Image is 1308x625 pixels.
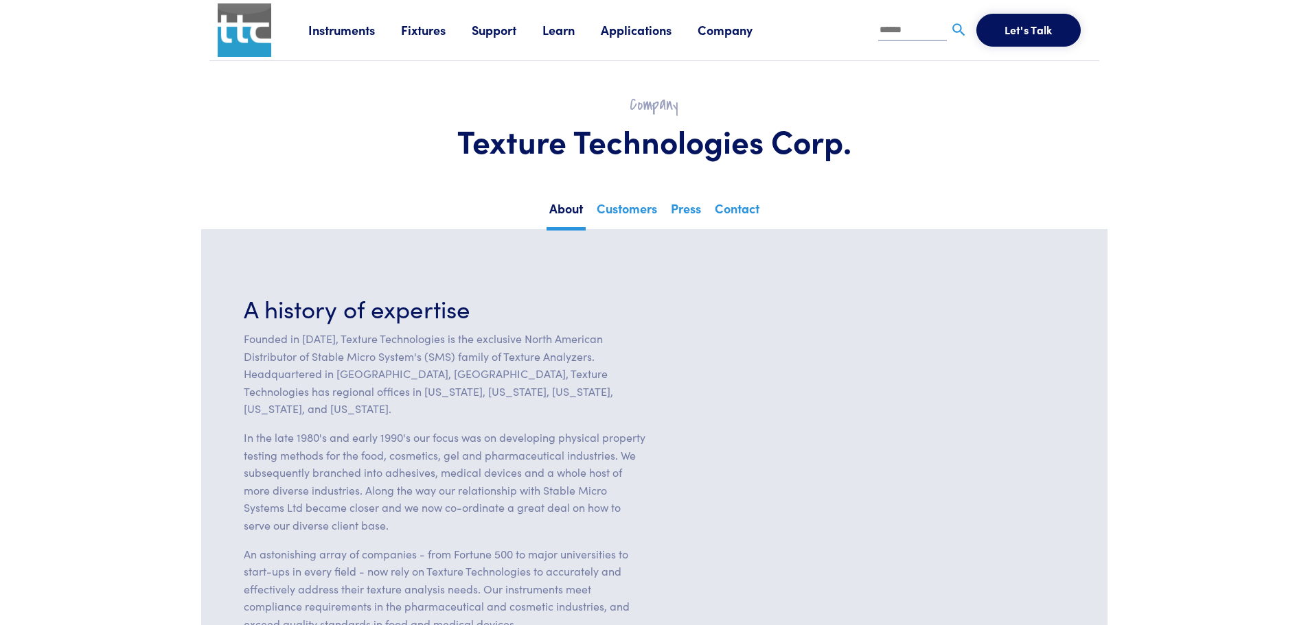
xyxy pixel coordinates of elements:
h2: Company [242,94,1066,115]
h3: A history of expertise [244,291,646,325]
a: About [547,197,586,231]
a: Company [698,21,779,38]
a: Customers [594,197,660,227]
a: Contact [712,197,762,227]
a: Support [472,21,542,38]
a: Instruments [308,21,401,38]
p: In the late 1980's and early 1990's our focus was on developing physical property testing methods... [244,429,646,534]
img: ttc_logo_1x1_v1.0.png [218,3,271,57]
p: Founded in [DATE], Texture Technologies is the exclusive North American Distributor of Stable Mic... [244,330,646,418]
a: Press [668,197,704,227]
a: Applications [601,21,698,38]
a: Learn [542,21,601,38]
button: Let's Talk [976,14,1081,47]
a: Fixtures [401,21,472,38]
h1: Texture Technologies Corp. [242,121,1066,161]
